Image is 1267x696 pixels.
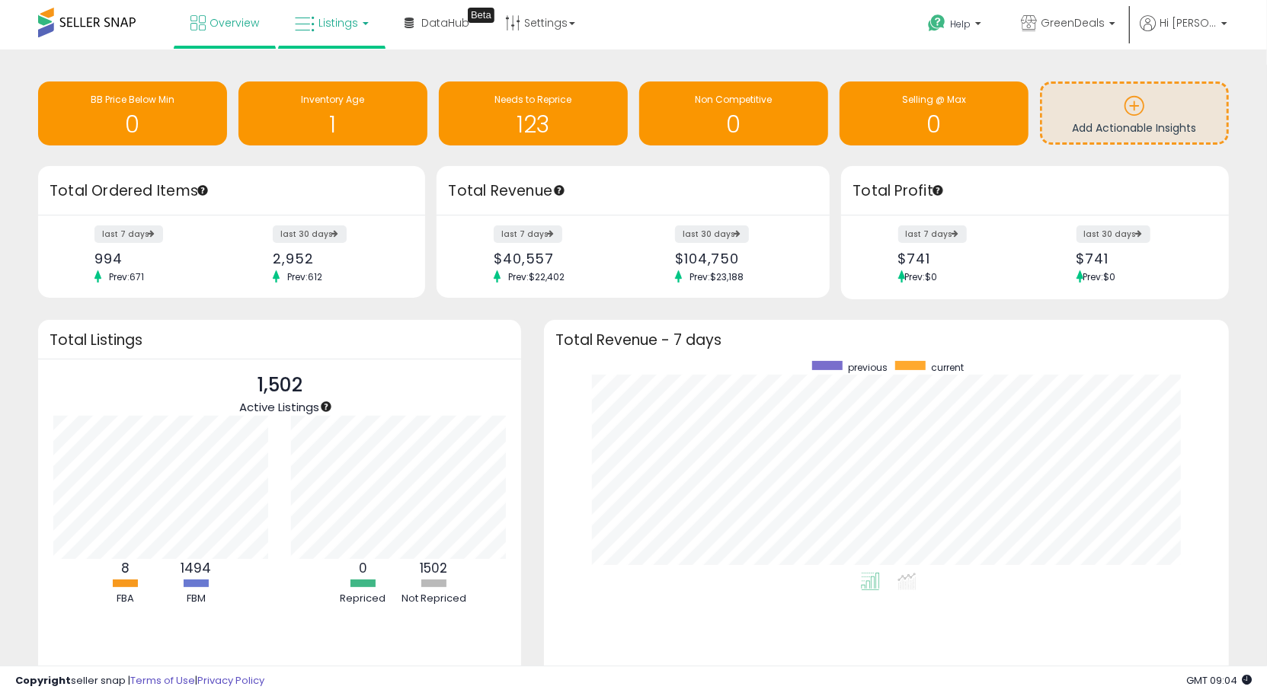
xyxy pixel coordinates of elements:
div: Tooltip anchor [552,184,566,197]
a: Privacy Policy [197,673,264,688]
a: Selling @ Max 0 [840,81,1029,145]
div: FBM [162,592,230,606]
b: 1502 [420,559,447,577]
span: Listings [318,15,358,30]
b: 0 [359,559,367,577]
h3: Total Revenue - 7 days [555,334,1217,346]
span: Non Competitive [695,93,772,106]
span: Prev: $22,402 [501,270,572,283]
a: BB Price Below Min 0 [38,81,227,145]
div: $741 [898,251,1024,267]
a: Add Actionable Insights [1042,84,1227,142]
span: Overview [210,15,259,30]
h3: Total Profit [853,180,1217,202]
span: Help [950,18,971,30]
label: last 30 days [675,225,749,243]
div: $40,557 [494,251,622,267]
span: GreenDeals [1041,15,1105,30]
div: Not Repriced [399,592,468,606]
label: last 7 days [94,225,163,243]
span: Selling @ Max [902,93,966,106]
span: current [931,361,964,374]
span: Prev: $0 [1083,270,1116,283]
a: Help [916,2,997,49]
a: Non Competitive 0 [639,81,828,145]
div: $741 [1077,251,1202,267]
span: Hi [PERSON_NAME] [1160,15,1217,30]
div: Tooltip anchor [931,184,945,197]
div: FBA [91,592,159,606]
label: last 30 days [1077,225,1150,243]
div: Repriced [328,592,397,606]
b: 8 [121,559,130,577]
h1: 0 [647,112,821,137]
h1: 0 [847,112,1021,137]
h3: Total Revenue [448,180,818,202]
a: Terms of Use [130,673,195,688]
h1: 123 [446,112,620,137]
h1: 1 [246,112,420,137]
span: previous [848,361,888,374]
div: Tooltip anchor [319,400,333,413]
div: seller snap | | [15,674,264,688]
label: last 7 days [494,225,562,243]
span: Prev: 671 [101,270,152,283]
b: 1494 [181,559,211,577]
a: Inventory Age 1 [238,81,427,145]
i: Get Help [927,14,946,33]
span: Add Actionable Insights [1072,120,1196,136]
div: Tooltip anchor [468,8,494,23]
span: Needs to Reprice [494,93,571,106]
label: last 7 days [898,225,967,243]
h1: 0 [46,112,219,137]
a: Needs to Reprice 123 [439,81,628,145]
div: 994 [94,251,220,267]
h3: Total Listings [50,334,510,346]
div: 2,952 [273,251,398,267]
span: Prev: $0 [905,270,938,283]
span: BB Price Below Min [91,93,174,106]
h3: Total Ordered Items [50,180,414,202]
span: 2025-08-11 09:04 GMT [1186,673,1252,688]
p: 1,502 [239,371,319,400]
label: last 30 days [273,225,347,243]
span: DataHub [421,15,469,30]
strong: Copyright [15,673,71,688]
a: Hi [PERSON_NAME] [1140,15,1227,49]
span: Prev: $23,188 [682,270,751,283]
span: Inventory Age [301,93,364,106]
span: Prev: 612 [280,270,330,283]
span: Active Listings [239,399,319,415]
div: Tooltip anchor [196,184,210,197]
div: $104,750 [675,251,803,267]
